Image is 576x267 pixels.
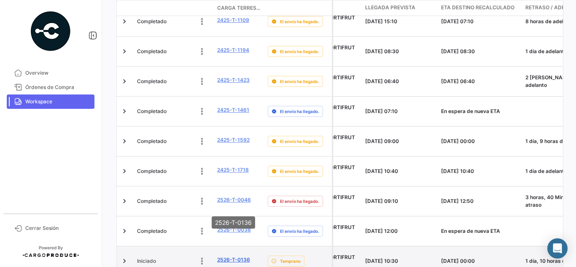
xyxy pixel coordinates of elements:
[25,98,91,105] span: Workspace
[441,228,500,234] span: En espera de nueva ETA
[441,138,475,144] span: [DATE] 00:00
[120,197,129,205] a: Expand/Collapse Row
[365,168,398,174] span: [DATE] 10:40
[25,69,91,77] span: Overview
[280,198,319,205] span: El envío ha llegado.
[120,17,129,26] a: Expand/Collapse Row
[441,4,514,11] span: ETA Destino Recalculado
[365,48,399,54] span: [DATE] 08:30
[120,227,129,235] a: Expand/Collapse Row
[441,18,474,24] span: [DATE] 07:10
[441,78,475,84] span: [DATE] 06:40
[365,18,397,24] span: [DATE] 15:10
[137,108,167,115] span: Completado
[365,78,399,84] span: [DATE] 06:40
[120,107,129,116] a: Expand/Collapse Row
[137,257,156,265] span: Iniciado
[120,257,129,265] a: Expand/Collapse Row
[362,0,438,16] datatable-header-cell: Llegada prevista
[25,224,91,232] span: Cerrar Sesión
[217,166,249,174] a: 2425-T-1718
[280,168,319,175] span: El envío ha llegado.
[280,108,319,115] span: El envío ha llegado.
[137,167,167,175] span: Completado
[120,137,129,146] a: Expand/Collapse Row
[280,138,319,145] span: El envío ha llegado.
[365,228,398,234] span: [DATE] 12:00
[441,108,500,114] span: En espera de nueva ETA
[441,48,475,54] span: [DATE] 08:30
[217,76,250,84] a: 2425-T-1423
[214,1,264,15] datatable-header-cell: Carga Terrestre #
[120,167,129,175] a: Expand/Collapse Row
[280,48,319,55] span: El envío ha llegado.
[7,80,94,94] a: Órdenes de Compra
[217,46,249,54] a: 2425-T-1194
[137,78,167,85] span: Completado
[525,48,567,54] span: 1 día de adelanto
[137,48,167,55] span: Completado
[280,258,301,264] span: Temprano
[217,106,249,114] a: 2425-T-1461
[438,0,522,16] datatable-header-cell: ETA Destino Recalculado
[30,10,72,52] img: powered-by.png
[441,258,475,264] span: [DATE] 00:00
[217,4,261,12] span: Carga Terrestre #
[137,227,167,235] span: Completado
[137,18,167,25] span: Completado
[280,78,319,85] span: El envío ha llegado.
[441,168,474,174] span: [DATE] 10:40
[217,196,251,204] a: 2526-T-0046
[280,228,319,235] span: El envío ha llegado.
[525,18,574,24] span: 8 horas de adelanto
[7,94,94,109] a: Workspace
[25,84,91,91] span: Órdenes de Compra
[547,238,568,259] div: Abrir Intercom Messenger
[365,4,415,11] span: Llegada prevista
[7,66,94,80] a: Overview
[120,47,129,56] a: Expand/Collapse Row
[264,5,332,11] datatable-header-cell: Delay Status
[217,256,250,264] a: 2526-T-0136
[217,16,249,24] a: 2425-T-1109
[120,77,129,86] a: Expand/Collapse Row
[137,138,167,145] span: Completado
[441,198,474,204] span: [DATE] 12:50
[134,5,214,11] datatable-header-cell: Estado
[525,168,567,174] span: 1 día de adelanto
[217,136,250,144] a: 2425-T-1592
[365,198,398,204] span: [DATE] 09:10
[365,258,398,264] span: [DATE] 10:30
[137,197,167,205] span: Completado
[212,216,255,229] div: 2526-T-0136
[365,138,399,144] span: [DATE] 09:00
[365,108,398,114] span: [DATE] 07:10
[280,18,319,25] span: El envío ha llegado.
